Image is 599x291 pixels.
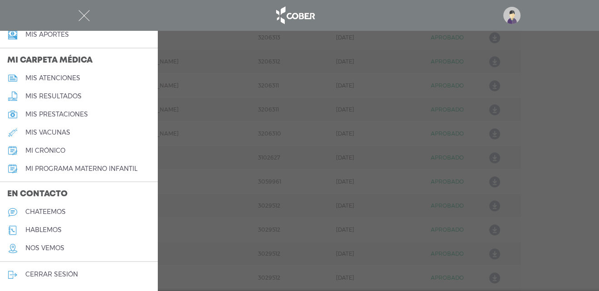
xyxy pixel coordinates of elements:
[25,147,65,155] h5: mi crónico
[25,129,70,136] h5: mis vacunas
[25,31,69,39] h5: Mis aportes
[25,74,80,82] h5: mis atenciones
[271,5,319,26] img: logo_cober_home-white.png
[503,7,521,24] img: profile-placeholder.svg
[25,244,64,252] h5: nos vemos
[25,208,66,216] h5: chateemos
[25,165,137,173] h5: mi programa materno infantil
[78,10,90,21] img: Cober_menu-close-white.svg
[25,111,88,118] h5: mis prestaciones
[25,226,62,234] h5: hablemos
[25,271,78,278] h5: cerrar sesión
[25,92,82,100] h5: mis resultados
